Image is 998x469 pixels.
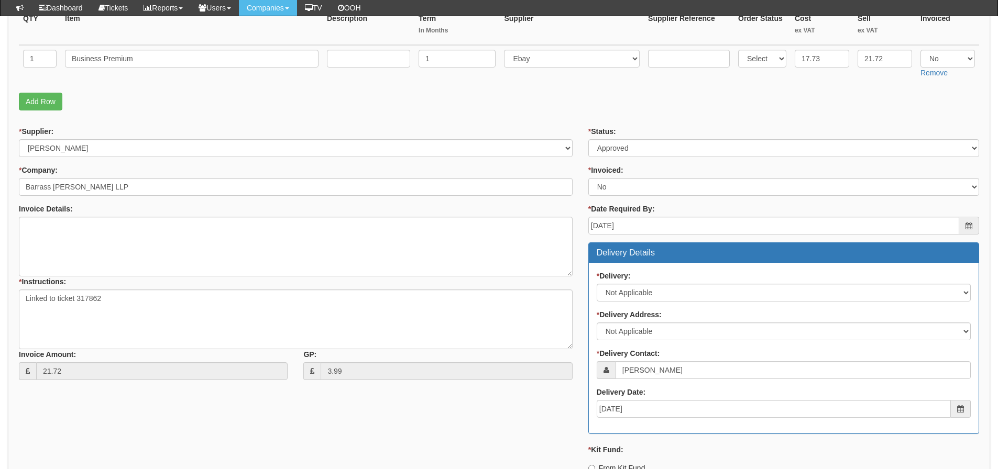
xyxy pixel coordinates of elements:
[734,8,791,45] th: Order Status
[323,8,414,45] th: Description
[597,387,645,397] label: Delivery Date:
[588,165,623,175] label: Invoiced:
[19,276,66,287] label: Instructions:
[19,165,58,175] label: Company:
[19,349,76,360] label: Invoice Amount:
[61,8,323,45] th: Item
[588,204,655,214] label: Date Required By:
[597,271,631,281] label: Delivery:
[597,348,660,359] label: Delivery Contact:
[19,8,61,45] th: QTY
[19,126,53,137] label: Supplier:
[588,126,616,137] label: Status:
[920,69,948,77] a: Remove
[791,8,853,45] th: Cost
[303,349,316,360] label: GP:
[916,8,979,45] th: Invoiced
[644,8,734,45] th: Supplier Reference
[597,309,662,320] label: Delivery Address:
[19,204,73,214] label: Invoice Details:
[858,26,912,35] small: ex VAT
[19,289,573,349] textarea: Linked to ticket 317862
[853,8,916,45] th: Sell
[500,8,644,45] th: Supplier
[795,26,849,35] small: ex VAT
[597,248,971,258] h3: Delivery Details
[19,93,62,110] a: Add Row
[419,26,496,35] small: In Months
[414,8,500,45] th: Term
[588,444,623,455] label: Kit Fund:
